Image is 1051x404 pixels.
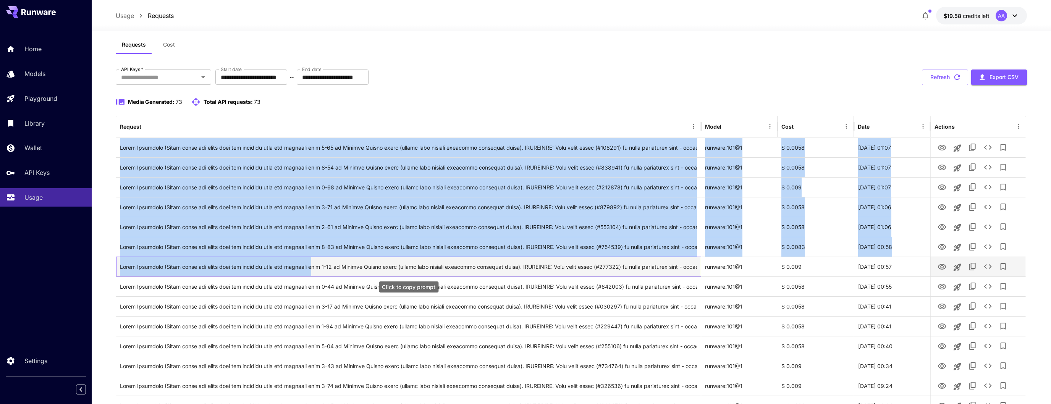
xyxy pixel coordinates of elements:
[922,69,968,85] button: Refresh
[116,11,134,20] p: Usage
[935,179,950,195] button: View
[996,239,1011,254] button: Add to library
[116,11,174,20] nav: breadcrumb
[148,11,174,20] a: Requests
[996,160,1011,175] button: Add to library
[778,237,854,257] div: $ 0.0083
[980,199,996,215] button: See details
[778,376,854,396] div: $ 0.009
[82,383,92,396] div: Collapse sidebar
[870,121,881,132] button: Sort
[935,318,950,334] button: View
[302,66,321,73] label: End date
[841,121,852,132] button: Menu
[688,121,699,132] button: Menu
[996,259,1011,274] button: Add to library
[120,237,697,257] div: Click to copy prompt
[198,72,209,82] button: Open
[950,299,965,315] button: Launch in playground
[705,123,721,130] div: Model
[854,257,930,276] div: 01 Oct, 2025 00:57
[935,239,950,254] button: View
[935,298,950,314] button: View
[778,197,854,217] div: $ 0.0058
[996,199,1011,215] button: Add to library
[176,99,182,105] span: 73
[935,159,950,175] button: View
[936,7,1027,24] button: $19.5759AA
[965,259,980,274] button: Copy TaskUUID
[120,178,697,197] div: Click to copy prompt
[980,140,996,155] button: See details
[965,160,980,175] button: Copy TaskUUID
[996,179,1011,195] button: Add to library
[120,336,697,356] div: Click to copy prompt
[701,276,778,296] div: runware:101@1
[950,200,965,215] button: Launch in playground
[781,123,794,130] div: Cost
[996,299,1011,314] button: Add to library
[980,318,996,334] button: See details
[935,378,950,393] button: View
[963,13,990,19] span: credits left
[701,177,778,197] div: runware:101@1
[701,237,778,257] div: runware:101@1
[950,319,965,335] button: Launch in playground
[221,66,242,73] label: Start date
[701,316,778,336] div: runware:101@1
[778,276,854,296] div: $ 0.0058
[996,10,1007,21] div: AA
[163,41,175,48] span: Cost
[980,219,996,234] button: See details
[120,138,697,157] div: Click to copy prompt
[142,121,153,132] button: Sort
[854,157,930,177] div: 01 Oct, 2025 01:07
[854,137,930,157] div: 01 Oct, 2025 01:07
[950,260,965,275] button: Launch in playground
[24,193,43,202] p: Usage
[120,197,697,217] div: Click to copy prompt
[778,356,854,376] div: $ 0.009
[778,316,854,336] div: $ 0.0058
[935,358,950,373] button: View
[854,336,930,356] div: 01 Oct, 2025 00:40
[980,259,996,274] button: See details
[996,358,1011,373] button: Add to library
[965,179,980,195] button: Copy TaskUUID
[854,197,930,217] div: 01 Oct, 2025 01:06
[980,239,996,254] button: See details
[24,143,42,152] p: Wallet
[950,141,965,156] button: Launch in playground
[778,157,854,177] div: $ 0.0058
[854,316,930,336] div: 01 Oct, 2025 00:41
[120,217,697,237] div: Click to copy prompt
[965,279,980,294] button: Copy TaskUUID
[24,44,42,53] p: Home
[950,160,965,176] button: Launch in playground
[121,66,143,73] label: API Keys
[971,69,1027,85] button: Export CSV
[24,94,57,103] p: Playground
[122,41,146,48] span: Requests
[778,137,854,157] div: $ 0.0058
[854,356,930,376] div: 01 Oct, 2025 00:34
[996,338,1011,354] button: Add to library
[128,99,175,105] span: Media Generated:
[120,123,141,130] div: Request
[996,140,1011,155] button: Add to library
[996,219,1011,234] button: Add to library
[935,338,950,354] button: View
[120,317,697,336] div: Click to copy prompt
[778,296,854,316] div: $ 0.0058
[980,279,996,294] button: See details
[965,299,980,314] button: Copy TaskUUID
[24,356,47,365] p: Settings
[765,121,775,132] button: Menu
[980,378,996,393] button: See details
[950,379,965,394] button: Launch in playground
[854,237,930,257] div: 01 Oct, 2025 00:58
[980,358,996,373] button: See details
[935,139,950,155] button: View
[701,197,778,217] div: runware:101@1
